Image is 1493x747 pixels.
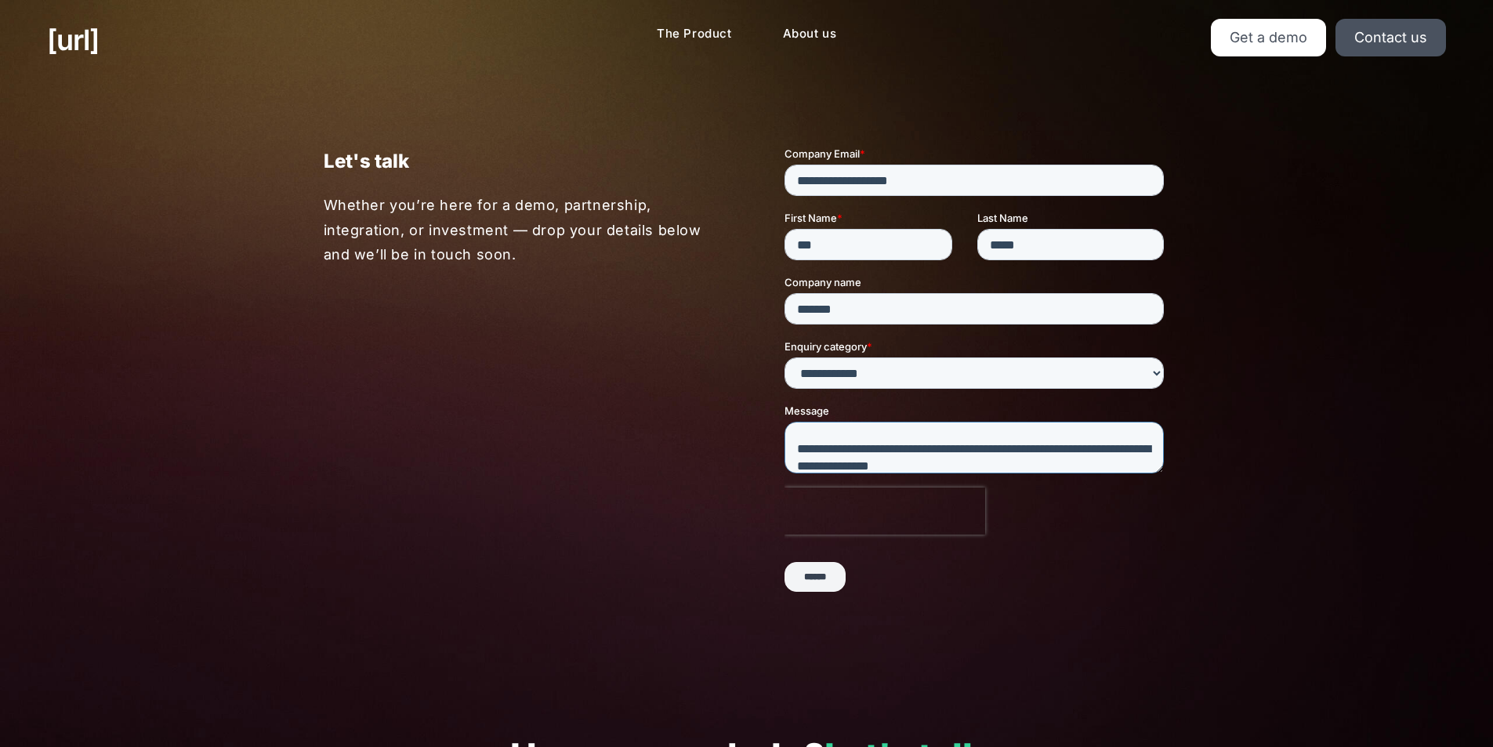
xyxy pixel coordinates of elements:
[1335,19,1446,56] a: Contact us
[324,146,709,176] p: Let's talk
[47,19,99,61] a: [URL]
[1211,19,1326,56] a: Get a demo
[785,146,1170,633] iframe: Form 0
[770,19,850,49] a: About us
[644,19,745,49] a: The Product
[324,193,710,267] p: Whether you’re here for a demo, partnership, integration, or investment — drop your details below...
